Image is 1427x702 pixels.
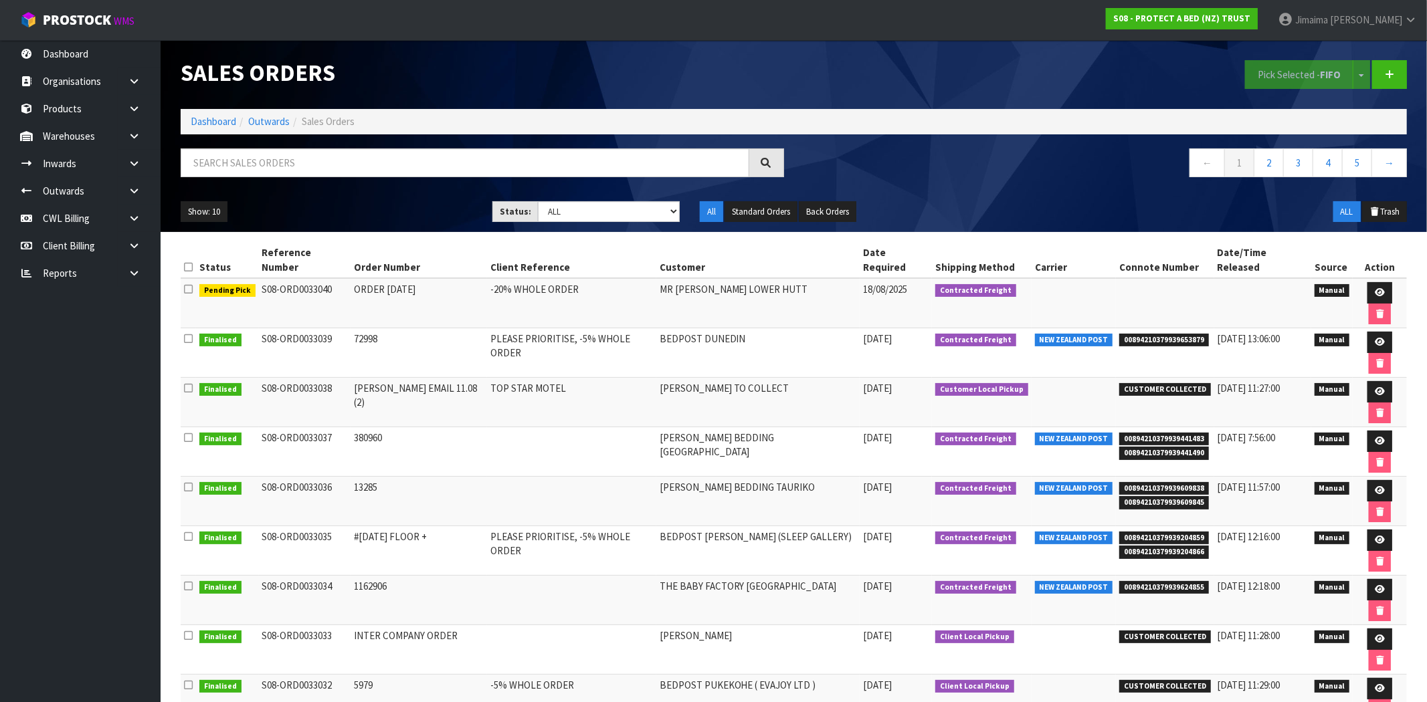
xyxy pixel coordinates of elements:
span: [DATE] 13:06:00 [1218,332,1280,345]
span: Manual [1315,334,1350,347]
span: Manual [1315,581,1350,594]
td: 13285 [351,477,488,526]
small: WMS [114,15,134,27]
td: PLEASE PRIORITISE, -5% WHOLE ORDER [487,526,656,576]
span: Finalised [199,532,242,545]
td: S08-ORD0033035 [259,526,351,576]
th: Shipping Method [932,242,1032,278]
td: S08-ORD0033034 [259,576,351,625]
button: Pick Selected -FIFO [1245,60,1353,89]
span: Sales Orders [302,115,355,128]
span: [DATE] 11:29:00 [1218,679,1280,691]
td: #[DATE] FLOOR + [351,526,488,576]
td: ORDER [DATE] [351,278,488,328]
strong: S08 - PROTECT A BED (NZ) TRUST [1113,13,1250,24]
td: [PERSON_NAME] BEDDING [GEOGRAPHIC_DATA] [656,427,860,477]
span: Manual [1315,630,1350,644]
span: [PERSON_NAME] [1330,13,1402,26]
span: Jimaima [1295,13,1328,26]
button: All [700,201,723,223]
span: Contracted Freight [935,581,1016,594]
td: THE BABY FACTORY [GEOGRAPHIC_DATA] [656,576,860,625]
strong: Status: [500,206,531,217]
th: Client Reference [487,242,656,278]
a: ← [1190,148,1225,177]
span: Finalised [199,482,242,495]
td: S08-ORD0033037 [259,427,351,477]
span: Manual [1315,532,1350,545]
span: Finalised [199,383,242,396]
th: Reference Number [259,242,351,278]
span: NEW ZEALAND POST [1035,581,1113,594]
a: Outwards [248,115,290,128]
span: Manual [1315,383,1350,396]
a: 4 [1313,148,1343,177]
td: S08-ORD0033036 [259,477,351,526]
span: Client Local Pickup [935,630,1014,644]
strong: FIFO [1320,68,1341,81]
input: Search sales orders [181,148,749,177]
button: Back Orders [799,201,856,223]
span: 18/08/2025 [863,283,907,296]
td: BEDPOST DUNEDIN [656,328,860,378]
span: 00894210379939609838 [1119,482,1209,495]
a: 3 [1283,148,1313,177]
a: Dashboard [191,115,236,128]
span: NEW ZEALAND POST [1035,334,1113,347]
td: [PERSON_NAME] BEDDING TAURIKO [656,477,860,526]
button: ALL [1333,201,1361,223]
img: cube-alt.png [20,11,37,28]
th: Source [1311,242,1353,278]
td: PLEASE PRIORITISE, -5% WHOLE ORDER [487,328,656,378]
a: S08 - PROTECT A BED (NZ) TRUST [1106,8,1258,29]
span: [DATE] [863,332,892,345]
span: 00894210379939204866 [1119,546,1209,559]
th: Status [196,242,259,278]
span: [DATE] [863,382,892,394]
span: Contracted Freight [935,284,1016,298]
span: 00894210379939653879 [1119,334,1209,347]
button: Standard Orders [725,201,797,223]
td: [PERSON_NAME] EMAIL 11.08 (2) [351,378,488,427]
span: Contracted Freight [935,482,1016,495]
td: -20% WHOLE ORDER [487,278,656,328]
th: Date Required [860,242,932,278]
span: Manual [1315,284,1350,298]
button: Show: 10 [181,201,227,223]
span: 00894210379939441483 [1119,433,1209,446]
span: Finalised [199,680,242,693]
td: S08-ORD0033033 [259,625,351,675]
td: 380960 [351,427,488,477]
td: BEDPOST [PERSON_NAME] (SLEEP GALLERY) [656,526,860,576]
span: NEW ZEALAND POST [1035,482,1113,495]
th: Action [1353,242,1407,278]
td: [PERSON_NAME] TO COLLECT [656,378,860,427]
td: 1162906 [351,576,488,625]
span: Client Local Pickup [935,680,1014,693]
span: [DATE] [863,481,892,493]
span: Contracted Freight [935,334,1016,347]
a: 2 [1254,148,1284,177]
span: Finalised [199,581,242,594]
span: NEW ZEALAND POST [1035,433,1113,446]
span: Finalised [199,433,242,446]
td: [PERSON_NAME] [656,625,860,675]
th: Customer [656,242,860,278]
th: Order Number [351,242,488,278]
span: [DATE] 11:28:00 [1218,629,1280,642]
span: [DATE] [863,580,892,592]
span: Finalised [199,630,242,644]
th: Connote Number [1116,242,1214,278]
td: S08-ORD0033040 [259,278,351,328]
span: Manual [1315,482,1350,495]
th: Carrier [1032,242,1117,278]
span: [DATE] [863,530,892,543]
a: → [1371,148,1407,177]
span: 00894210379939204859 [1119,532,1209,545]
td: S08-ORD0033039 [259,328,351,378]
a: 1 [1224,148,1254,177]
span: Manual [1315,680,1350,693]
span: ProStock [43,11,111,29]
span: CUSTOMER COLLECTED [1119,383,1211,396]
span: Contracted Freight [935,532,1016,545]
